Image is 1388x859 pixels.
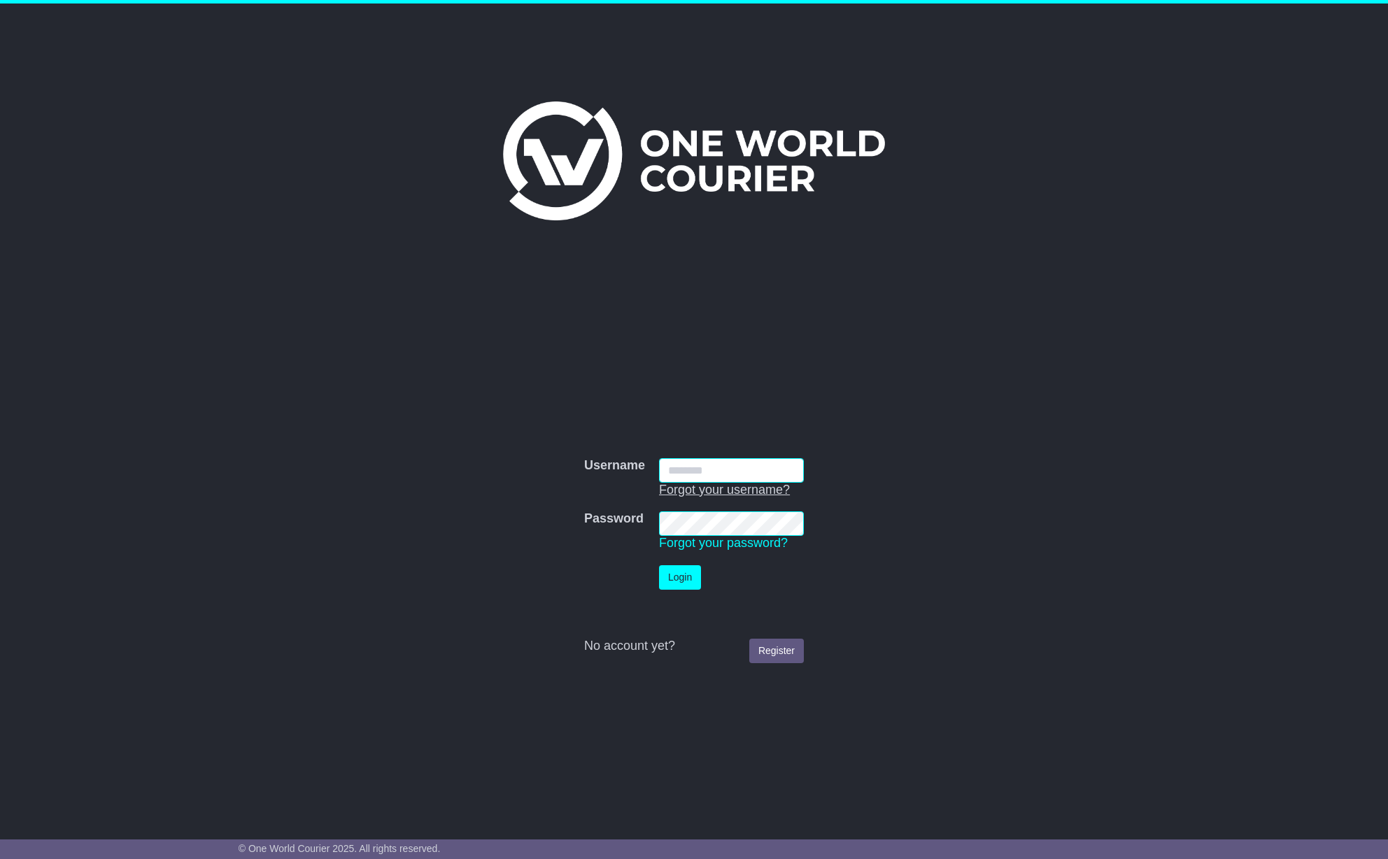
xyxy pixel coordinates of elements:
img: One World [503,101,885,220]
span: © One World Courier 2025. All rights reserved. [239,843,441,854]
a: Forgot your username? [659,483,790,497]
button: Login [659,565,701,590]
div: No account yet? [584,639,804,654]
a: Register [749,639,804,663]
label: Password [584,511,644,527]
a: Forgot your password? [659,536,788,550]
label: Username [584,458,645,474]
